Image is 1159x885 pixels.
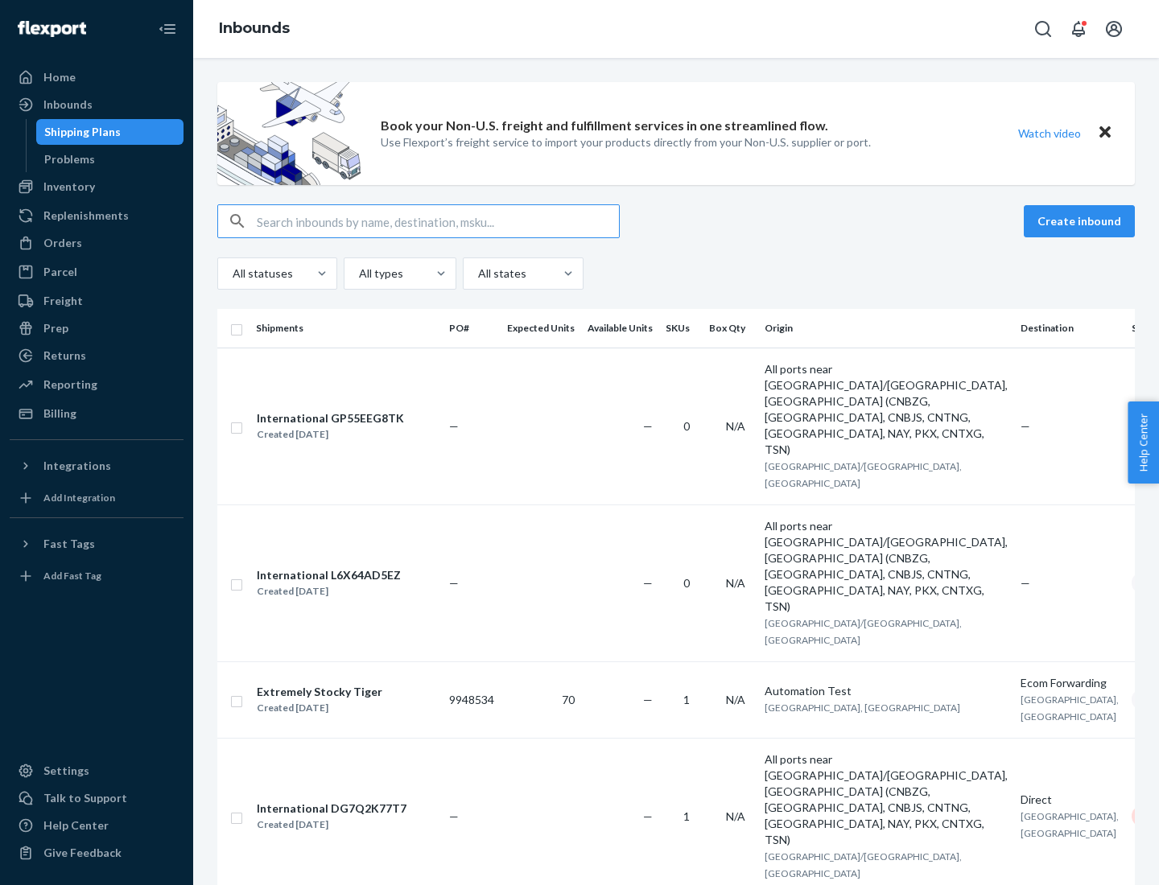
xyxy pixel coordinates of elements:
[449,809,459,823] span: —
[257,817,406,833] div: Created [DATE]
[43,845,122,861] div: Give Feedback
[36,146,184,172] a: Problems
[36,119,184,145] a: Shipping Plans
[683,693,690,706] span: 1
[643,809,653,823] span: —
[10,203,184,228] a: Replenishments
[1062,13,1095,45] button: Open notifications
[357,265,359,282] input: All types
[1021,576,1030,590] span: —
[449,576,459,590] span: —
[758,309,1014,348] th: Origin
[257,801,406,817] div: International DG7Q2K77T7
[219,19,290,37] a: Inbounds
[581,309,659,348] th: Available Units
[726,419,745,433] span: N/A
[43,320,68,336] div: Prep
[10,343,184,368] a: Returns
[765,850,962,879] span: [GEOGRAPHIC_DATA]/[GEOGRAPHIC_DATA], [GEOGRAPHIC_DATA]
[381,134,871,150] p: Use Flexport’s freight service to import your products directly from your Non-U.S. supplier or port.
[10,840,184,866] button: Give Feedback
[43,569,101,582] div: Add Fast Tag
[1095,121,1116,145] button: Close
[44,151,95,167] div: Problems
[443,309,501,348] th: PO#
[10,230,184,256] a: Orders
[43,491,115,504] div: Add Integration
[10,785,184,811] a: Talk to Support
[765,617,962,646] span: [GEOGRAPHIC_DATA]/[GEOGRAPHIC_DATA], [GEOGRAPHIC_DATA]
[1027,13,1059,45] button: Open Search Box
[10,64,184,90] a: Home
[43,377,97,393] div: Reporting
[765,361,1008,458] div: All ports near [GEOGRAPHIC_DATA]/[GEOGRAPHIC_DATA], [GEOGRAPHIC_DATA] (CNBZG, [GEOGRAPHIC_DATA], ...
[10,92,184,117] a: Inbounds
[1021,810,1119,839] span: [GEOGRAPHIC_DATA], [GEOGRAPHIC_DATA]
[43,97,93,113] div: Inbounds
[43,208,129,224] div: Replenishments
[43,69,76,85] div: Home
[765,702,960,714] span: [GEOGRAPHIC_DATA], [GEOGRAPHIC_DATA]
[1008,121,1091,145] button: Watch video
[10,813,184,838] a: Help Center
[659,309,703,348] th: SKUs
[250,309,443,348] th: Shipments
[43,763,89,779] div: Settings
[257,410,404,426] div: International GP55EEG8TK
[43,264,77,280] div: Parcel
[1024,205,1135,237] button: Create inbound
[765,518,1008,615] div: All ports near [GEOGRAPHIC_DATA]/[GEOGRAPHIC_DATA], [GEOGRAPHIC_DATA] (CNBZG, [GEOGRAPHIC_DATA], ...
[765,460,962,489] span: [GEOGRAPHIC_DATA]/[GEOGRAPHIC_DATA], [GEOGRAPHIC_DATA]
[206,6,303,52] ol: breadcrumbs
[10,453,184,479] button: Integrations
[643,693,653,706] span: —
[443,661,501,738] td: 9948534
[10,315,184,341] a: Prep
[43,790,127,806] div: Talk to Support
[257,567,401,583] div: International L6X64AD5EZ
[683,576,690,590] span: 0
[257,583,401,599] div: Created [DATE]
[476,265,478,282] input: All states
[10,372,184,397] a: Reporting
[1128,401,1159,484] button: Help Center
[10,563,184,589] a: Add Fast Tag
[1021,419,1030,433] span: —
[43,817,109,834] div: Help Center
[10,758,184,784] a: Settings
[257,700,382,716] div: Created [DATE]
[43,348,86,364] div: Returns
[765,751,1008,848] div: All ports near [GEOGRAPHIC_DATA]/[GEOGRAPHIC_DATA], [GEOGRAPHIC_DATA] (CNBZG, [GEOGRAPHIC_DATA], ...
[257,426,404,442] div: Created [DATE]
[10,485,184,511] a: Add Integration
[501,309,581,348] th: Expected Units
[1098,13,1130,45] button: Open account menu
[10,531,184,557] button: Fast Tags
[43,405,76,422] div: Billing
[683,419,690,433] span: 0
[703,309,758,348] th: Box Qty
[44,124,121,140] div: Shipping Plans
[43,179,95,195] div: Inventory
[43,235,82,251] div: Orders
[10,401,184,426] a: Billing
[10,174,184,200] a: Inventory
[43,293,83,309] div: Freight
[1021,792,1119,808] div: Direct
[10,259,184,285] a: Parcel
[231,265,233,282] input: All statuses
[381,117,828,135] p: Book your Non-U.S. freight and fulfillment services in one streamlined flow.
[1014,309,1125,348] th: Destination
[765,683,1008,699] div: Automation Test
[43,536,95,552] div: Fast Tags
[726,693,745,706] span: N/A
[257,205,619,237] input: Search inbounds by name, destination, msku...
[726,809,745,823] span: N/A
[18,21,86,37] img: Flexport logo
[683,809,690,823] span: 1
[43,458,111,474] div: Integrations
[726,576,745,590] span: N/A
[643,419,653,433] span: —
[151,13,184,45] button: Close Navigation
